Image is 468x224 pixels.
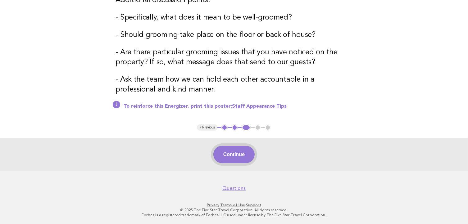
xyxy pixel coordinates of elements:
p: To reinforce this Energizer, print this poster: [124,103,352,110]
button: 3 [242,124,251,131]
button: < Previous [197,124,217,131]
h3: - Ask the team how we can hold each other accountable in a professional and kind manner. [116,75,352,95]
h3: - Should grooming take place on the floor or back of house? [116,30,352,40]
a: Privacy [207,203,219,207]
h3: - Specifically, what does it mean to be well-groomed? [116,13,352,23]
p: · · [44,203,424,208]
a: Staff Appearance Tips [232,104,287,109]
button: 1 [221,124,228,131]
p: Forbes is a registered trademark of Forbes LLC used under license by The Five Star Travel Corpora... [44,213,424,217]
h3: - Are there particular grooming issues that you have noticed on the property? If so, what message... [116,47,352,67]
button: Continue [213,146,255,163]
a: Support [246,203,261,207]
a: Questions [222,185,246,191]
a: Terms of Use [220,203,245,207]
p: © 2025 The Five Star Travel Corporation. All rights reserved. [44,208,424,213]
button: 2 [232,124,238,131]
